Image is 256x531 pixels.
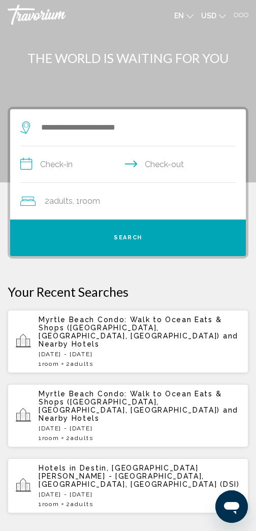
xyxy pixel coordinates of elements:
a: Travorium [8,5,123,25]
span: Adults [71,360,93,367]
span: USD [201,12,216,20]
button: Check in and out dates [20,146,236,183]
iframe: Button to launch messaging window [215,490,248,523]
span: Room [80,196,100,206]
button: Change currency [201,8,226,23]
span: Myrtle Beach Condo: Walk to Ocean Eats & Shops ([GEOGRAPHIC_DATA], [GEOGRAPHIC_DATA], [GEOGRAPHIC... [39,390,221,414]
button: Travelers: 2 adults, 0 children [10,183,246,220]
span: Room [42,501,59,508]
span: Adults [71,434,93,442]
span: , 1 [73,194,100,208]
span: 1 [39,360,59,367]
button: Change language [174,8,194,23]
p: [DATE] - [DATE] [39,351,240,358]
span: en [174,12,184,20]
h1: THE WORLD IS WAITING FOR YOU [8,50,248,66]
button: Myrtle Beach Condo: Walk to Ocean Eats & Shops ([GEOGRAPHIC_DATA], [GEOGRAPHIC_DATA], [GEOGRAPHIC... [8,309,248,373]
span: Hotels in [39,464,77,472]
span: 1 [39,434,59,442]
span: 2 [66,501,93,508]
span: Room [42,434,59,442]
button: Myrtle Beach Condo: Walk to Ocean Eats & Shops ([GEOGRAPHIC_DATA], [GEOGRAPHIC_DATA], [GEOGRAPHIC... [8,384,248,448]
p: [DATE] - [DATE] [39,491,240,498]
button: Hotels in Destin, [GEOGRAPHIC_DATA][PERSON_NAME] - [GEOGRAPHIC_DATA], [GEOGRAPHIC_DATA], [GEOGRAP... [8,458,248,514]
span: Search [114,234,142,241]
span: and Nearby Hotels [39,332,238,348]
span: 2 [66,434,93,442]
span: Adults [49,196,73,206]
span: 1 [39,501,59,508]
span: and Nearby Hotels [39,406,238,422]
p: [DATE] - [DATE] [39,425,240,432]
div: Search widget [10,109,246,256]
span: Adults [71,501,93,508]
span: 2 [45,194,73,208]
span: Room [42,360,59,367]
button: Search [10,220,246,256]
span: Myrtle Beach Condo: Walk to Ocean Eats & Shops ([GEOGRAPHIC_DATA], [GEOGRAPHIC_DATA], [GEOGRAPHIC... [39,316,221,340]
span: 2 [66,360,93,367]
span: Destin, [GEOGRAPHIC_DATA][PERSON_NAME] - [GEOGRAPHIC_DATA], [GEOGRAPHIC_DATA], [GEOGRAPHIC_DATA] ... [39,464,240,488]
p: Your Recent Searches [8,284,248,299]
